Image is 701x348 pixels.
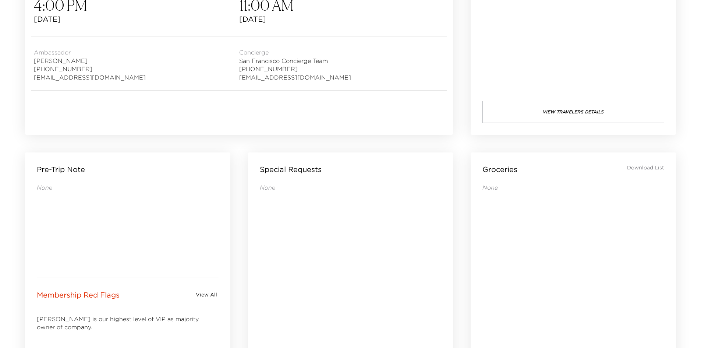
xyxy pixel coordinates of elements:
span: [PHONE_NUMBER] [34,65,146,73]
p: None [37,183,219,191]
p: Special Requests [260,164,322,175]
button: View Travelers Details [482,101,664,123]
span: [PERSON_NAME] [34,57,146,65]
a: [EMAIL_ADDRESS][DOMAIN_NAME] [34,73,146,81]
span: [PHONE_NUMBER] [239,65,351,73]
span: Concierge [239,48,351,56]
span: San Francisco Concierge Team [239,57,351,65]
button: View All [194,290,219,300]
p: [PERSON_NAME] is our highest level of VIP as majority owner of company. [37,315,219,331]
p: Membership Red Flags [37,290,120,300]
p: Pre-Trip Note [37,164,85,175]
p: Groceries [482,164,517,175]
p: None [260,183,442,191]
span: Ambassador [34,48,146,56]
p: None [482,183,664,191]
span: [DATE] [239,14,445,24]
span: [DATE] [34,14,239,24]
a: [EMAIL_ADDRESS][DOMAIN_NAME] [239,73,351,81]
span: View All [196,291,217,299]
